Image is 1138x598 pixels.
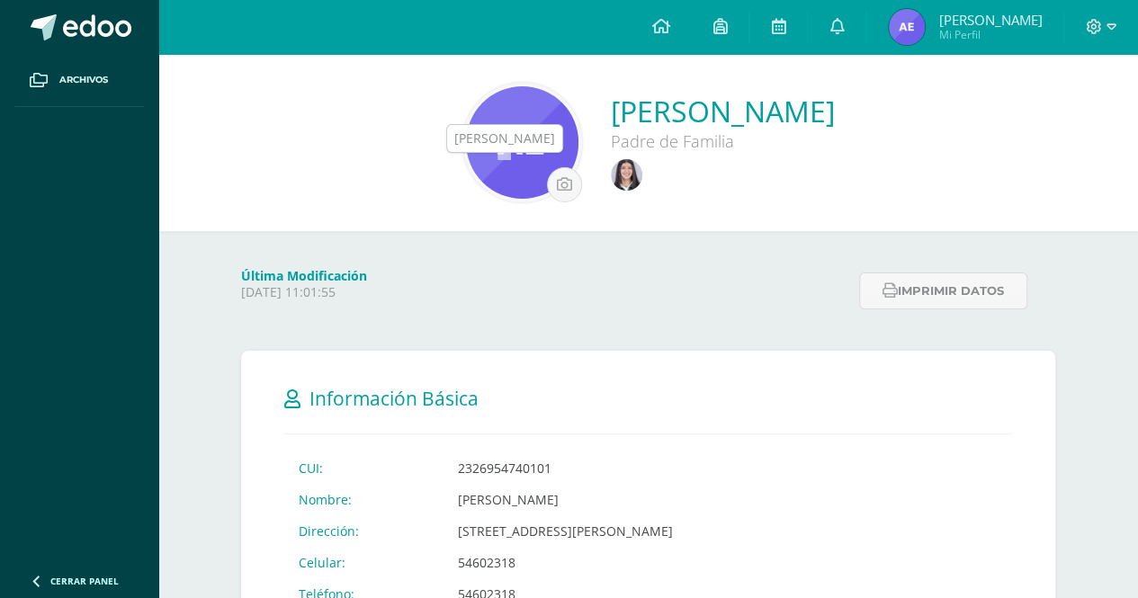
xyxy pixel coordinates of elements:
span: Cerrar panel [50,575,119,587]
a: Archivos [14,54,144,107]
span: Archivos [59,73,108,87]
img: 0d79c65daada026a43f26777819f8e04.png [466,86,578,199]
td: Celular: [284,547,444,578]
div: Padre de Familia [611,130,835,152]
td: 54602318 [444,547,687,578]
span: [PERSON_NAME] [938,11,1042,29]
img: 9a37c695c1ff5edf21ed6734def1ee2d.png [889,9,925,45]
td: CUI: [284,452,444,484]
td: Dirección: [284,515,444,547]
td: 2326954740101 [444,452,687,484]
button: Imprimir datos [859,272,1027,309]
td: Nombre: [284,484,444,515]
a: [PERSON_NAME] [611,92,835,130]
span: Mi Perfil [938,27,1042,42]
span: Información Básica [309,386,479,411]
td: [STREET_ADDRESS][PERSON_NAME] [444,515,687,547]
p: [DATE] 11:01:55 [241,284,848,300]
h4: Última Modificación [241,267,848,284]
div: [PERSON_NAME] [454,129,555,147]
img: 5e796f540f12c3d0a20e7780151c99f1.png [611,159,642,191]
td: [PERSON_NAME] [444,484,687,515]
